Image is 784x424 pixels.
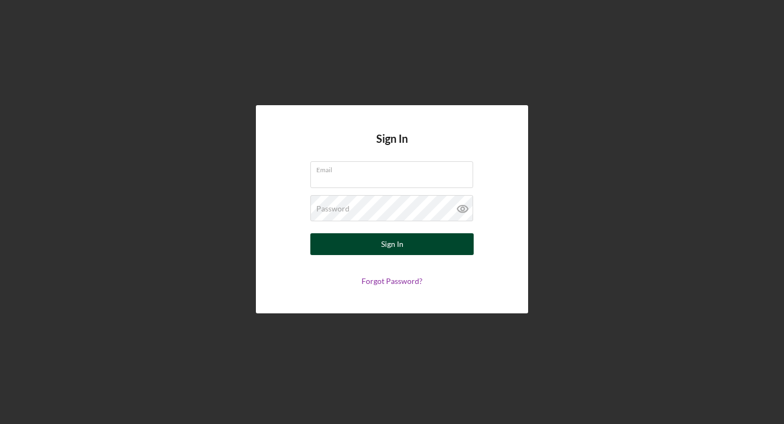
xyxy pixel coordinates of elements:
[362,276,422,286] a: Forgot Password?
[376,132,408,161] h4: Sign In
[381,233,403,255] div: Sign In
[316,162,473,174] label: Email
[310,233,474,255] button: Sign In
[316,204,350,213] label: Password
